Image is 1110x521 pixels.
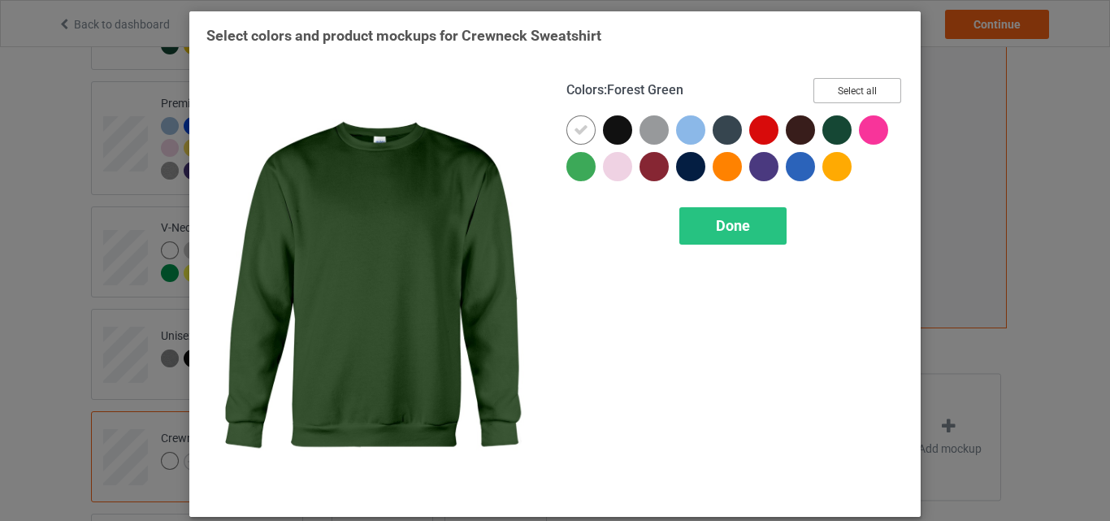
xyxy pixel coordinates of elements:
[607,82,683,98] span: Forest Green
[206,78,544,500] img: regular.jpg
[566,82,683,99] h4: :
[566,82,604,98] span: Colors
[716,217,750,234] span: Done
[813,78,901,103] button: Select all
[206,27,601,44] span: Select colors and product mockups for Crewneck Sweatshirt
